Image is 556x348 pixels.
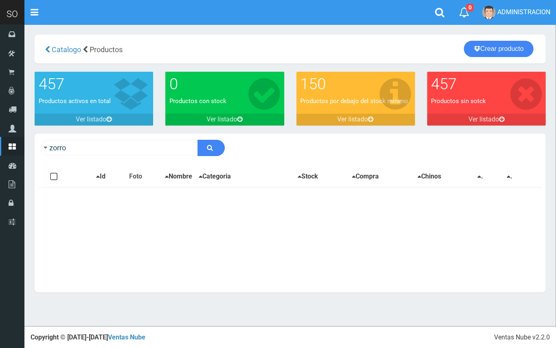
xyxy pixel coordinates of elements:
font: 457 [39,75,64,93]
button: Categoria [196,172,233,182]
th: Foto [126,166,159,187]
span: Productos [90,45,123,54]
font: Ver listado [338,115,368,123]
font: Productos sin sotck [431,97,486,105]
font: Ver listado [207,115,237,123]
button: . [475,172,486,182]
a: Ver listado [165,114,284,126]
div: Ventas Nube v2.2.0 [494,333,550,342]
button: Id [94,172,108,182]
font: Productos activos en total [39,97,111,105]
a: Ventas Nube [108,333,145,341]
button: Stock [295,172,321,182]
img: User Image [482,6,496,19]
input: Ingrese su busqueda [41,140,198,156]
span: ADMINISTRACION [497,8,550,16]
a: Ver listado [427,114,546,126]
font: 0 [169,75,178,93]
font: 150 [301,75,326,93]
font: Ver listado [468,115,499,123]
strong: Copyright © [DATE]-[DATE] [31,333,145,341]
span: 0 [466,4,474,11]
button: . [505,172,515,182]
span: Catalogo [52,45,81,54]
a: Ver listado [35,114,153,126]
font: 457 [431,75,457,93]
button: Compra [349,172,381,182]
font: Productos por debajo del stock minimo [301,97,409,105]
a: Catalogo [50,45,81,54]
a: Ver listado [297,114,415,126]
button: Nombre [163,172,195,182]
a: Crear producto [464,41,534,57]
font: Productos con stock [169,97,226,105]
button: Chinos [415,172,444,182]
font: Ver listado [76,115,106,123]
